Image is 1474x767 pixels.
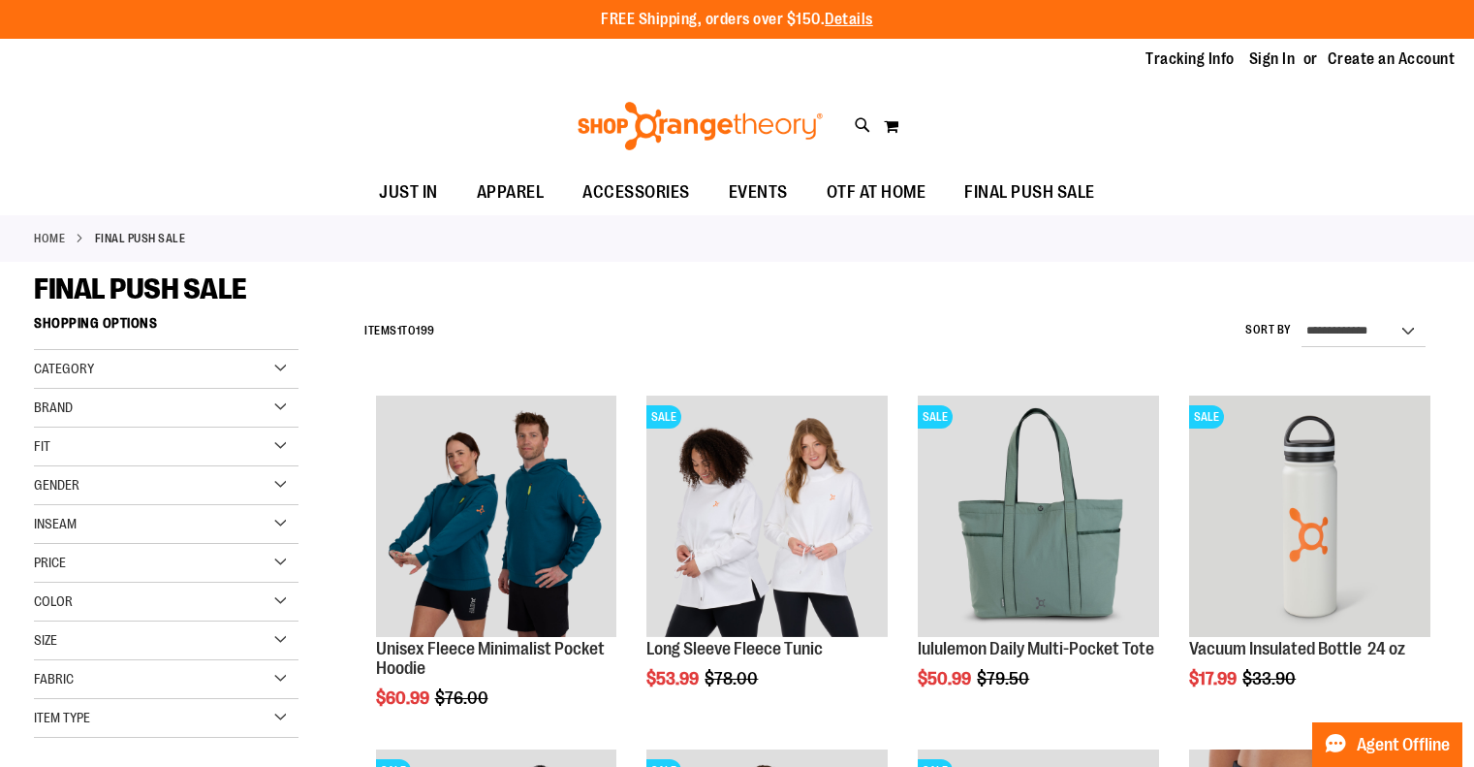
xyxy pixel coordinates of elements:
a: Vacuum Insulated Bottle 24 oz [1189,639,1405,658]
strong: Shopping Options [34,306,298,350]
span: Category [34,361,94,376]
a: Sign In [1249,48,1296,70]
span: FINAL PUSH SALE [964,171,1095,214]
a: Tracking Info [1145,48,1235,70]
button: Agent Offline [1312,722,1462,767]
span: APPAREL [477,171,545,214]
h2: Items to [364,316,435,346]
span: ACCESSORIES [582,171,690,214]
a: lululemon Daily Multi-Pocket ToteSALE [918,396,1159,640]
div: product [1179,386,1440,738]
a: Details [825,11,873,28]
a: Product image for Fleece Long SleeveSALE [646,396,888,640]
strong: FINAL PUSH SALE [95,230,186,247]
a: Create an Account [1328,48,1456,70]
span: SALE [918,405,953,429]
span: $33.90 [1242,669,1299,688]
img: lululemon Daily Multi-Pocket Tote [918,396,1159,637]
div: product [637,386,897,738]
div: product [908,386,1169,738]
span: Size [34,632,57,648]
span: Gender [34,477,79,493]
span: OTF AT HOME [827,171,926,214]
img: Vacuum Insulated Bottle 24 oz [1189,396,1430,637]
span: Agent Offline [1357,736,1450,754]
img: Shop Orangetheory [575,102,826,150]
div: product [366,386,627,756]
span: $78.00 [705,669,761,688]
a: Home [34,230,65,247]
span: Item Type [34,710,90,725]
span: 1 [397,324,402,337]
span: 199 [416,324,435,337]
a: Long Sleeve Fleece Tunic [646,639,823,658]
span: $76.00 [435,688,491,708]
span: FINAL PUSH SALE [34,272,247,305]
label: Sort By [1245,322,1292,338]
span: Color [34,593,73,609]
span: $60.99 [376,688,432,708]
span: $53.99 [646,669,702,688]
span: $17.99 [1189,669,1239,688]
a: Unisex Fleece Minimalist Pocket Hoodie [376,639,605,678]
span: SALE [646,405,681,429]
span: $79.50 [977,669,1032,688]
a: EVENTS [709,171,807,215]
a: Unisex Fleece Minimalist Pocket Hoodie [376,396,617,640]
a: APPAREL [457,171,564,215]
a: OTF AT HOME [807,171,946,215]
span: EVENTS [729,171,788,214]
span: SALE [1189,405,1224,429]
p: FREE Shipping, orders over $150. [601,9,873,31]
span: Brand [34,399,73,415]
span: Fabric [34,671,74,687]
img: Product image for Fleece Long Sleeve [646,396,888,637]
a: JUST IN [360,171,457,215]
a: FINAL PUSH SALE [945,171,1114,214]
a: lululemon Daily Multi-Pocket Tote [918,639,1154,658]
span: $50.99 [918,669,974,688]
a: Vacuum Insulated Bottle 24 ozSALE [1189,396,1430,640]
span: Fit [34,438,50,454]
a: ACCESSORIES [563,171,709,215]
span: Inseam [34,516,77,531]
span: Price [34,555,66,570]
img: Unisex Fleece Minimalist Pocket Hoodie [376,396,617,637]
span: JUST IN [379,171,438,214]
